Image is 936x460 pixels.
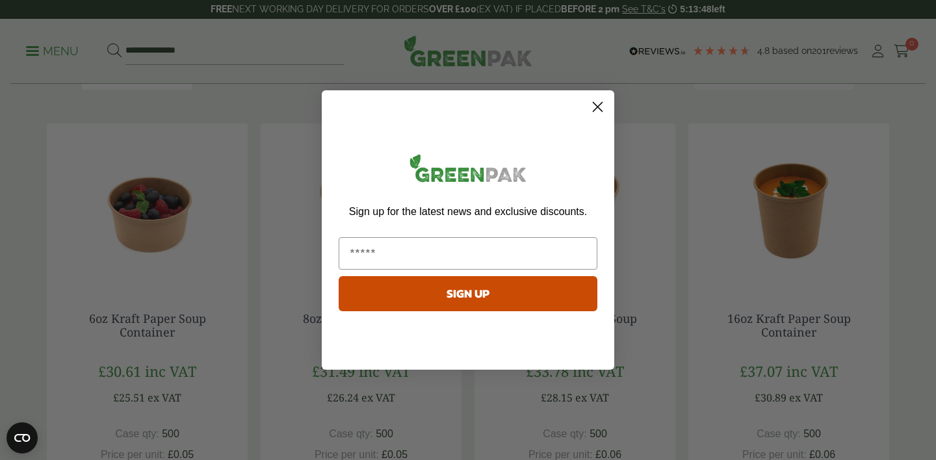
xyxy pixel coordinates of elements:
[339,276,597,311] button: SIGN UP
[586,96,609,118] button: Close dialog
[6,422,38,454] button: Open CMP widget
[339,237,597,270] input: Email
[339,149,597,192] img: greenpak_logo
[349,206,587,217] span: Sign up for the latest news and exclusive discounts.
